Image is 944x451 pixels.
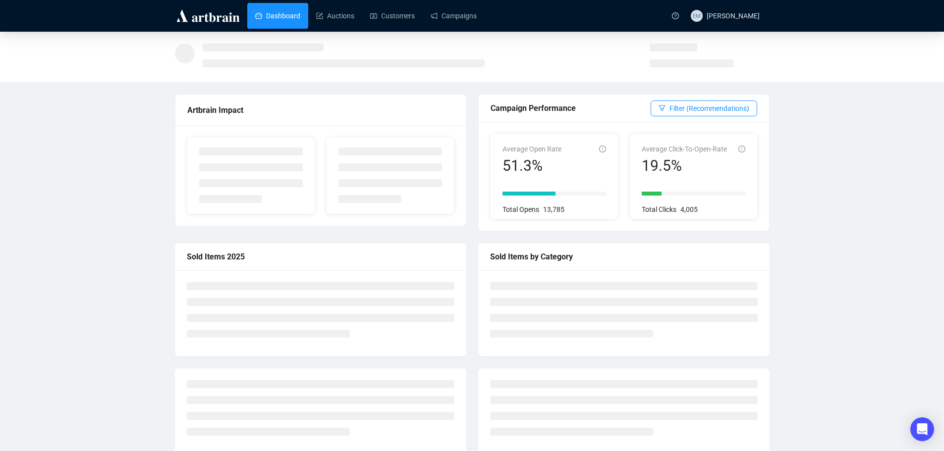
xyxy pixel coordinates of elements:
span: question-circle [672,12,679,19]
div: Campaign Performance [491,102,651,114]
span: EM [693,11,701,20]
span: Filter (Recommendations) [669,103,749,114]
a: Campaigns [431,3,477,29]
div: Sold Items 2025 [187,251,454,263]
div: Artbrain Impact [187,104,454,116]
a: Auctions [316,3,354,29]
span: [PERSON_NAME] [707,12,760,20]
span: info-circle [738,146,745,152]
span: Average Click-To-Open-Rate [642,145,727,153]
button: Filter (Recommendations) [651,100,757,116]
span: Total Opens [502,205,539,213]
span: info-circle [599,146,606,152]
span: filter [659,104,666,111]
span: 13,785 [543,205,564,213]
span: Average Open Rate [502,145,561,153]
img: logo [175,8,241,24]
a: Dashboard [255,3,300,29]
div: Sold Items by Category [490,251,758,263]
span: 4,005 [680,205,698,213]
div: 19.5% [642,156,727,175]
span: Total Clicks [642,205,676,213]
div: Open Intercom Messenger [910,417,934,441]
div: 51.3% [502,156,561,175]
a: Customers [370,3,415,29]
